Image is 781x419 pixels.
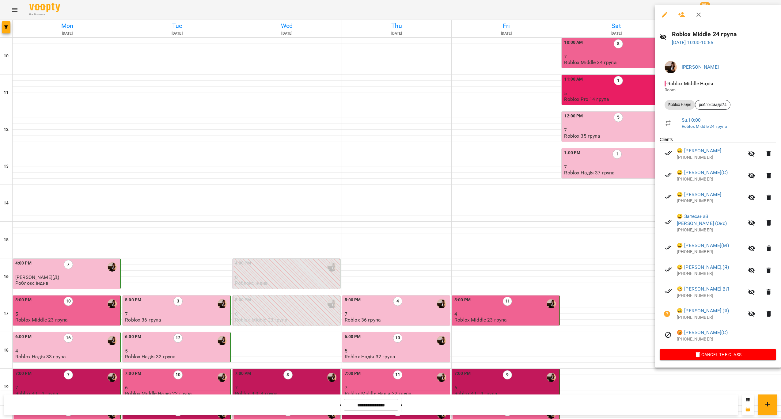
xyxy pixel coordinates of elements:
p: [PHONE_NUMBER] [677,249,744,255]
a: 😀 [PERSON_NAME] (Я) [677,307,729,314]
a: [PERSON_NAME] [682,64,719,70]
svg: Paid [665,171,672,179]
svg: Paid [665,219,672,226]
p: [PHONE_NUMBER] [677,314,744,321]
p: [PHONE_NUMBER] [677,293,744,299]
p: Room [665,87,771,93]
div: роблоксмідл24 [695,100,730,110]
a: 😀 Затесаний [PERSON_NAME] (Окс) [677,213,744,227]
a: 😀 [PERSON_NAME] [677,147,721,154]
p: [PHONE_NUMBER] [677,336,776,342]
span: Roblox Надія [665,102,695,108]
span: Cancel the class [665,351,771,358]
p: [PHONE_NUMBER] [677,271,744,277]
h6: Roblox Middle 24 група [672,29,776,39]
a: 😀 [PERSON_NAME] [677,191,721,198]
button: Cancel the class [660,349,776,360]
svg: Paid [665,149,672,157]
p: [PHONE_NUMBER] [677,198,744,204]
a: 😀 [PERSON_NAME].(Я) [677,264,729,271]
svg: Paid [665,193,672,200]
svg: Paid [665,266,672,273]
p: [PHONE_NUMBER] [677,176,744,182]
p: [PHONE_NUMBER] [677,227,744,233]
img: f1c8304d7b699b11ef2dd1d838014dff.jpg [665,61,677,73]
a: 😀 [PERSON_NAME](С) [677,169,728,176]
svg: Paid [665,244,672,251]
a: 😡 [PERSON_NAME](С) [677,329,728,336]
p: [PHONE_NUMBER] [677,154,744,161]
a: [DATE] 10:00-10:55 [672,40,714,45]
a: 😀 [PERSON_NAME](М) [677,242,729,249]
span: - Roblox Middle Надія [665,81,715,86]
a: 😀 [PERSON_NAME] ВЛ [677,285,729,293]
a: Roblox Middle 24 група [682,124,727,129]
a: Su , 10:00 [682,117,701,123]
button: Unpaid. Bill the attendance? [660,307,674,321]
ul: Clients [660,136,776,349]
svg: Paid [665,288,672,295]
span: роблоксмідл24 [695,102,730,108]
